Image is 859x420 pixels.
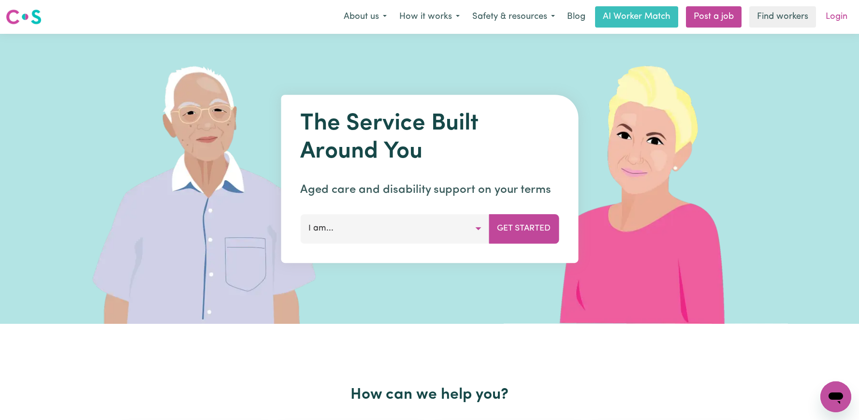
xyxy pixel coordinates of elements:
[749,6,816,28] a: Find workers
[116,386,743,404] h2: How can we help you?
[6,8,42,26] img: Careseekers logo
[686,6,742,28] a: Post a job
[300,110,559,166] h1: The Service Built Around You
[300,181,559,199] p: Aged care and disability support on your terms
[466,7,561,27] button: Safety & resources
[820,381,851,412] iframe: Button to launch messaging window
[820,6,853,28] a: Login
[300,214,489,243] button: I am...
[6,6,42,28] a: Careseekers logo
[561,6,591,28] a: Blog
[489,214,559,243] button: Get Started
[595,6,678,28] a: AI Worker Match
[393,7,466,27] button: How it works
[337,7,393,27] button: About us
